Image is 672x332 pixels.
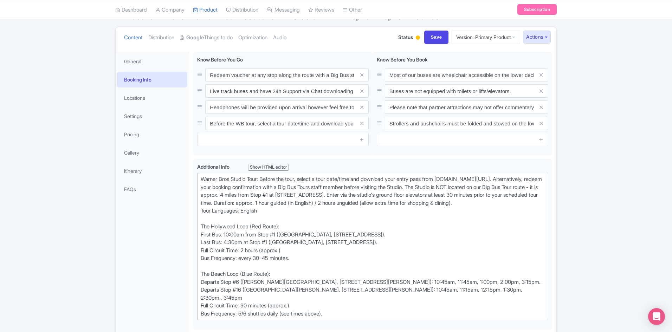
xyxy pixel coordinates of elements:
[523,31,551,44] button: Actions
[424,31,449,44] input: Save
[517,4,557,15] a: Subscription
[148,27,174,49] a: Distribution
[451,30,520,44] a: Version: Primary Product
[377,57,428,63] span: Know Before You Book
[124,27,143,49] a: Content
[197,57,243,63] span: Know Before You Go
[238,27,267,49] a: Optimization
[180,27,233,49] a: GoogleThings to do
[248,164,289,171] div: Show HTML editor
[117,126,187,142] a: Pricing
[648,308,665,325] div: Open Intercom Messenger
[117,108,187,124] a: Settings
[117,163,187,179] a: Itinerary
[273,27,286,49] a: Audio
[117,181,187,197] a: FAQs
[398,33,413,41] span: Status
[117,145,187,161] a: Gallery
[201,175,545,318] div: Warner Bros Studio Tour: Before the tour, select a tour date/time and download your entry pass fr...
[117,53,187,69] a: General
[124,11,442,21] span: Discover LA and Warner Bros: Access to WB Studio + 24hr Hop-On Hop-Off Bus Tour
[197,164,230,170] span: Additional Info
[414,33,421,44] div: Building
[117,72,187,87] a: Booking Info
[117,90,187,106] a: Locations
[186,34,204,42] strong: Google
